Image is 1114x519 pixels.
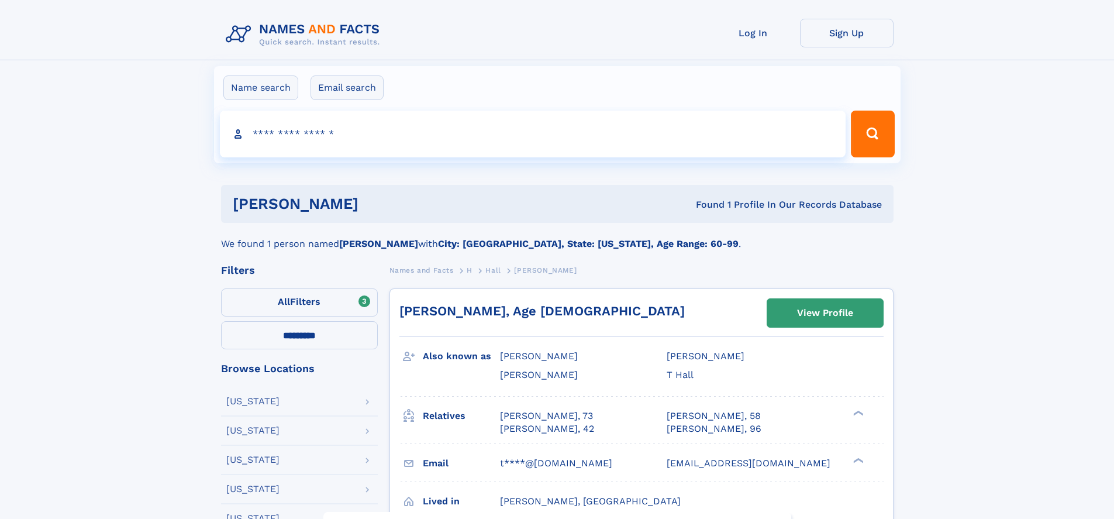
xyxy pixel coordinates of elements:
[467,263,472,277] a: H
[500,350,578,362] span: [PERSON_NAME]
[767,299,883,327] a: View Profile
[226,426,280,435] div: [US_STATE]
[667,350,744,362] span: [PERSON_NAME]
[399,304,685,318] a: [PERSON_NAME], Age [DEMOGRAPHIC_DATA]
[667,369,694,380] span: T Hall
[667,410,761,422] a: [PERSON_NAME], 58
[221,288,378,317] label: Filters
[423,346,500,366] h3: Also known as
[221,223,894,251] div: We found 1 person named with .
[485,266,501,274] span: Hall
[438,238,739,249] b: City: [GEOGRAPHIC_DATA], State: [US_STATE], Age Range: 60-99
[233,197,527,211] h1: [PERSON_NAME]
[226,455,280,465] div: [US_STATE]
[221,265,378,276] div: Filters
[467,266,472,274] span: H
[226,484,280,494] div: [US_STATE]
[226,397,280,406] div: [US_STATE]
[500,422,594,435] a: [PERSON_NAME], 42
[706,19,800,47] a: Log In
[485,263,501,277] a: Hall
[667,422,761,435] a: [PERSON_NAME], 96
[667,458,830,469] span: [EMAIL_ADDRESS][DOMAIN_NAME]
[311,75,384,100] label: Email search
[220,111,846,157] input: search input
[423,491,500,511] h3: Lived in
[797,300,853,326] div: View Profile
[221,363,378,374] div: Browse Locations
[500,410,593,422] a: [PERSON_NAME], 73
[850,409,864,417] div: ❯
[423,406,500,426] h3: Relatives
[423,453,500,473] h3: Email
[851,111,894,157] button: Search Button
[500,369,578,380] span: [PERSON_NAME]
[278,296,290,307] span: All
[800,19,894,47] a: Sign Up
[223,75,298,100] label: Name search
[500,496,681,507] span: [PERSON_NAME], [GEOGRAPHIC_DATA]
[339,238,418,249] b: [PERSON_NAME]
[221,19,389,50] img: Logo Names and Facts
[389,263,454,277] a: Names and Facts
[527,198,882,211] div: Found 1 Profile In Our Records Database
[514,266,577,274] span: [PERSON_NAME]
[850,456,864,464] div: ❯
